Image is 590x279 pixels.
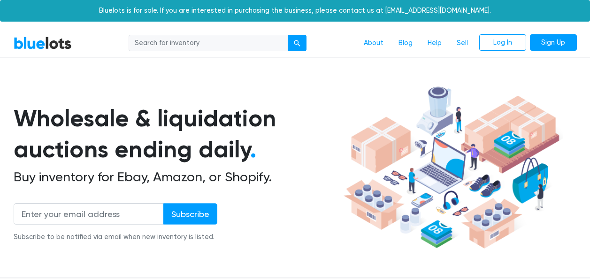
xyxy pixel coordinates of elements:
span: . [250,135,256,163]
input: Enter your email address [14,203,164,225]
a: Log In [479,34,526,51]
a: Sign Up [530,34,577,51]
a: BlueLots [14,36,72,50]
h2: Buy inventory for Ebay, Amazon, or Shopify. [14,169,340,185]
h1: Wholesale & liquidation auctions ending daily [14,103,340,165]
img: hero-ee84e7d0318cb26816c560f6b4441b76977f77a177738b4e94f68c95b2b83dbb.png [340,82,563,253]
input: Subscribe [163,203,217,225]
a: Blog [391,34,420,52]
a: Help [420,34,449,52]
div: Subscribe to be notified via email when new inventory is listed. [14,232,217,242]
a: About [356,34,391,52]
a: Sell [449,34,475,52]
input: Search for inventory [129,35,288,52]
